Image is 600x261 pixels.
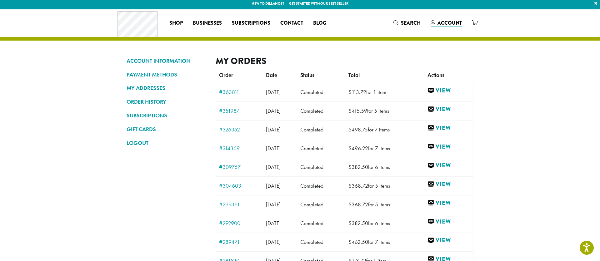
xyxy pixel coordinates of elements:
span: Total [348,72,360,79]
td: for 7 items [345,139,424,158]
a: View [427,237,470,244]
span: 113.72 [348,89,366,96]
td: Completed [297,83,345,101]
span: [DATE] [266,145,281,152]
td: for 7 items [345,233,424,251]
a: #309767 [219,164,260,170]
td: for 7 items [345,120,424,139]
td: Completed [297,176,345,195]
span: 498.75 [348,126,368,133]
a: Get started with our best seller [289,1,348,6]
span: 462.50 [348,239,368,245]
a: #304603 [219,183,260,189]
a: View [427,106,470,113]
td: Completed [297,120,345,139]
a: MY ADDRESSES [127,83,206,93]
span: [DATE] [266,201,281,208]
span: [DATE] [266,164,281,170]
span: Subscriptions [232,19,270,27]
a: #299361 [219,202,260,207]
a: GIFT CARDS [127,124,206,135]
span: 496.22 [348,145,368,152]
span: $ [348,164,352,170]
span: $ [348,182,352,189]
span: $ [348,201,352,208]
td: Completed [297,195,345,214]
span: [DATE] [266,182,281,189]
span: 368.72 [348,182,368,189]
a: #326352 [219,127,260,132]
a: #289471 [219,239,260,245]
td: Completed [297,214,345,233]
span: 382.50 [348,164,368,170]
td: Completed [297,233,345,251]
h2: My Orders [216,56,473,66]
span: [DATE] [266,89,281,96]
span: $ [348,239,352,245]
td: for 6 items [345,214,424,233]
a: Search [388,18,426,28]
span: [DATE] [266,239,281,245]
span: Actions [427,72,444,79]
span: 382.50 [348,220,368,227]
span: $ [348,220,352,227]
span: $ [348,145,352,152]
a: View [427,162,470,170]
td: for 5 items [345,101,424,120]
span: Shop [169,19,183,27]
a: SUBSCRIPTIONS [127,110,206,121]
td: for 5 items [345,176,424,195]
td: for 6 items [345,158,424,176]
a: Shop [164,18,188,28]
span: Status [300,72,314,79]
td: Completed [297,101,345,120]
a: View [427,199,470,207]
span: [DATE] [266,220,281,227]
a: View [427,143,470,151]
td: Completed [297,158,345,176]
span: Order [219,72,233,79]
span: Blog [313,19,326,27]
span: Account [437,19,462,27]
a: View [427,87,470,95]
td: for 1 item [345,83,424,101]
a: ACCOUNT INFORMATION [127,56,206,66]
td: for 5 items [345,195,424,214]
span: [DATE] [266,107,281,114]
span: Contact [280,19,303,27]
span: $ [348,107,352,114]
a: PAYMENT METHODS [127,69,206,80]
td: Completed [297,139,345,158]
a: LOGOUT [127,138,206,148]
span: [DATE] [266,126,281,133]
a: #314369 [219,145,260,151]
span: Businesses [193,19,222,27]
a: View [427,218,470,226]
a: #292900 [219,220,260,226]
a: ORDER HISTORY [127,96,206,107]
span: $ [348,89,352,96]
span: 368.72 [348,201,368,208]
a: View [427,180,470,188]
a: #363811 [219,89,260,95]
span: Date [266,72,277,79]
span: 415.59 [348,107,367,114]
a: View [427,124,470,132]
span: $ [348,126,352,133]
span: Search [401,19,421,27]
a: #351987 [219,108,260,114]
